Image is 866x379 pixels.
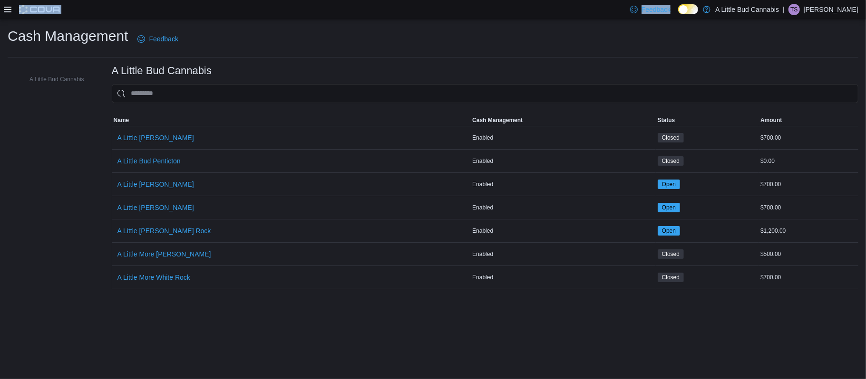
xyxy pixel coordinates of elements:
[788,4,800,15] div: Tiffany Smith
[662,133,680,142] span: Closed
[658,249,684,259] span: Closed
[117,180,194,189] span: A Little [PERSON_NAME]
[114,245,215,264] button: A Little More [PERSON_NAME]
[114,128,198,147] button: A Little [PERSON_NAME]
[662,250,680,258] span: Closed
[658,156,684,166] span: Closed
[114,198,198,217] button: A Little [PERSON_NAME]
[8,27,128,46] h1: Cash Management
[804,4,858,15] p: [PERSON_NAME]
[117,133,194,142] span: A Little [PERSON_NAME]
[470,202,656,213] div: Enabled
[29,76,84,83] span: A Little Bud Cannabis
[658,203,680,212] span: Open
[658,273,684,282] span: Closed
[149,34,178,44] span: Feedback
[112,84,858,103] input: This is a search bar. As you type, the results lower in the page will automatically filter.
[759,272,858,283] div: $700.00
[662,273,680,282] span: Closed
[134,29,182,48] a: Feedback
[117,273,190,282] span: A Little More White Rock
[658,133,684,142] span: Closed
[658,116,675,124] span: Status
[759,155,858,167] div: $0.00
[470,179,656,190] div: Enabled
[642,5,671,14] span: Feedback
[658,180,680,189] span: Open
[117,156,181,166] span: A Little Bud Penticton
[715,4,779,15] p: A Little Bud Cannabis
[759,114,858,126] button: Amount
[759,179,858,190] div: $700.00
[470,155,656,167] div: Enabled
[790,4,798,15] span: TS
[472,116,523,124] span: Cash Management
[112,65,212,76] h3: A Little Bud Cannabis
[114,175,198,194] button: A Little [PERSON_NAME]
[658,226,680,236] span: Open
[656,114,759,126] button: Status
[759,132,858,143] div: $700.00
[114,152,185,171] button: A Little Bud Penticton
[470,272,656,283] div: Enabled
[470,114,656,126] button: Cash Management
[470,132,656,143] div: Enabled
[117,203,194,212] span: A Little [PERSON_NAME]
[759,202,858,213] div: $700.00
[662,157,680,165] span: Closed
[16,74,88,85] button: A Little Bud Cannabis
[112,114,471,126] button: Name
[470,248,656,260] div: Enabled
[759,225,858,237] div: $1,200.00
[114,221,215,240] button: A Little [PERSON_NAME] Rock
[759,248,858,260] div: $500.00
[470,225,656,237] div: Enabled
[678,4,698,14] input: Dark Mode
[678,14,679,15] span: Dark Mode
[114,268,194,287] button: A Little More White Rock
[783,4,785,15] p: |
[19,5,61,14] img: Cova
[760,116,782,124] span: Amount
[662,227,676,235] span: Open
[662,180,676,189] span: Open
[117,249,211,259] span: A Little More [PERSON_NAME]
[117,226,211,236] span: A Little [PERSON_NAME] Rock
[114,116,129,124] span: Name
[662,203,676,212] span: Open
